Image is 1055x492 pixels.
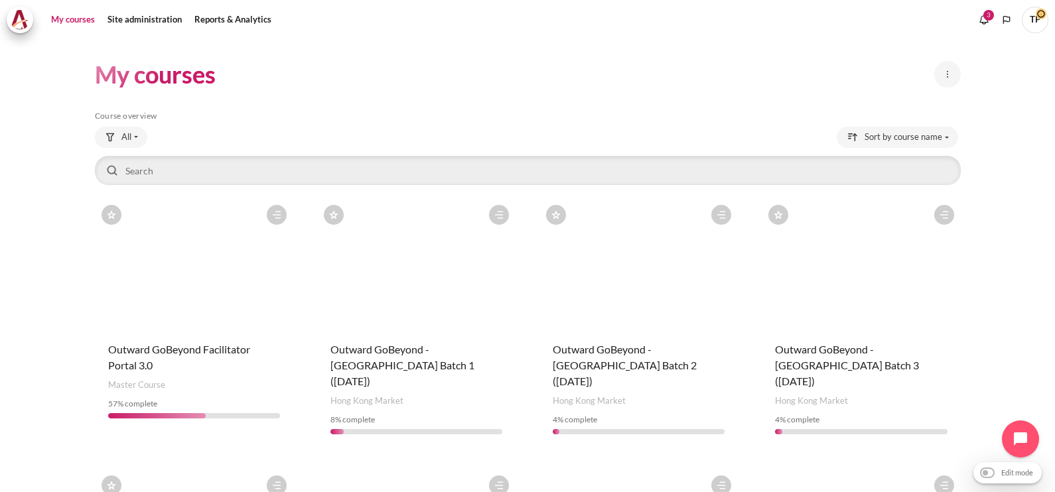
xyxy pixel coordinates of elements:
a: Outward GoBeyond - [GEOGRAPHIC_DATA] Batch 2 ([DATE]) [553,343,697,387]
div: Show notification window with 3 new notifications [974,10,994,30]
div: 3 [983,10,994,21]
input: Search [95,156,961,185]
a: My courses [46,7,100,33]
button: Sorting drop-down menu [837,127,958,148]
span: Hong Kong Market [775,395,848,408]
h1: My courses [95,59,216,90]
span: Sort by course name [865,131,942,144]
span: 8 [330,414,335,424]
div: % complete [775,414,947,426]
button: Grouping drop-down menu [95,127,147,148]
a: Site administration [103,7,186,33]
button: Languages [997,10,1017,30]
a: User menu [1022,7,1048,33]
span: 4 [775,414,780,424]
a: Outward GoBeyond Facilitator Portal 3.0 [108,343,250,371]
span: 57 [108,399,117,408]
span: All [121,131,131,144]
span: Master Course [108,379,165,392]
div: % complete [553,414,725,426]
span: Hong Kong Market [330,395,403,408]
span: 4 [553,414,557,424]
div: % complete [108,398,280,410]
span: Hong Kong Market [553,395,626,408]
a: Reports & Analytics [190,7,276,33]
a: Architeck Architeck [7,7,40,33]
div: Course overview controls [95,127,961,188]
a: Outward GoBeyond - [GEOGRAPHIC_DATA] Batch 3 ([DATE]) [775,343,919,387]
div: % complete [330,414,502,426]
img: Architeck [11,10,29,30]
h5: Course overview [95,111,961,121]
a: Outward GoBeyond - [GEOGRAPHIC_DATA] Batch 1 ([DATE]) [330,343,474,387]
span: TP [1022,7,1048,33]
